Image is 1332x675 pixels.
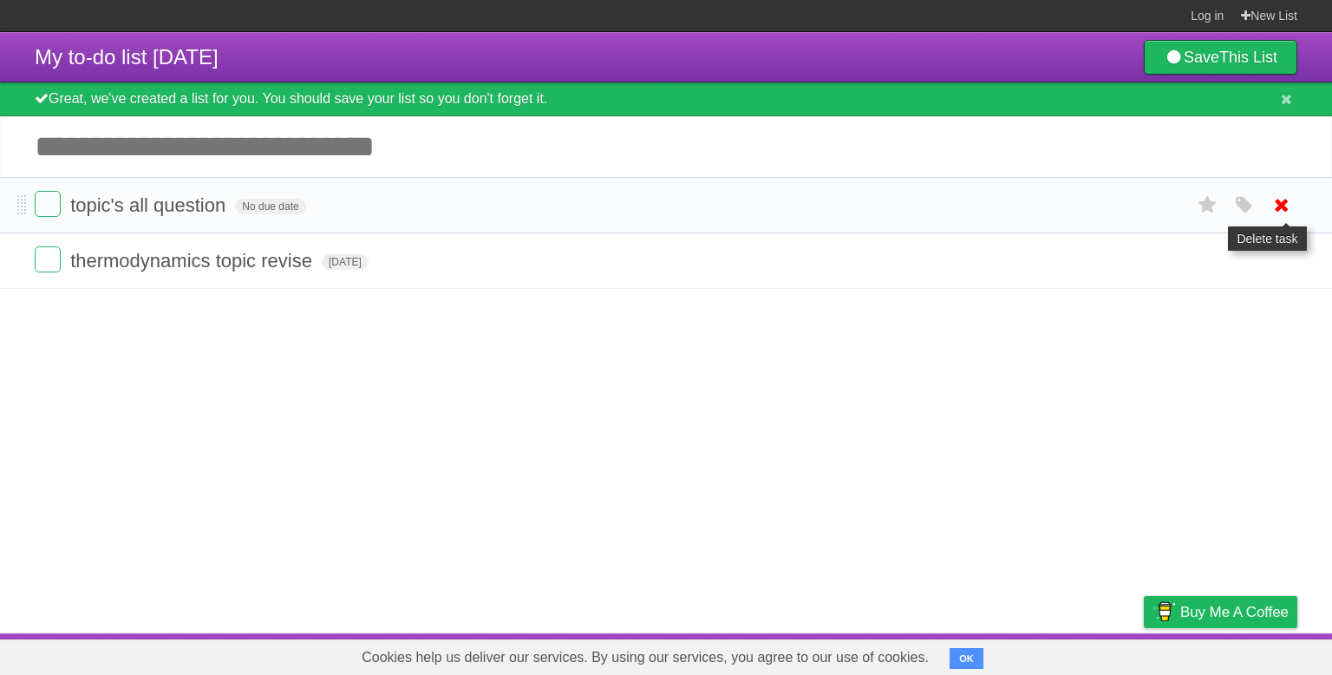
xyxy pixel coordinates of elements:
img: Buy me a coffee [1152,597,1176,626]
button: OK [950,648,983,669]
span: Cookies help us deliver our services. By using our services, you agree to our use of cookies. [344,640,946,675]
span: My to-do list [DATE] [35,45,219,69]
a: Buy me a coffee [1144,596,1297,628]
span: No due date [235,199,305,214]
span: thermodynamics topic revise [70,250,317,272]
a: Terms [1062,638,1100,671]
a: Developers [970,638,1041,671]
label: Done [35,191,61,217]
label: Star task [1192,191,1224,220]
span: topic's all question [70,194,230,216]
a: Suggest a feature [1188,638,1297,671]
a: SaveThis List [1144,40,1297,75]
span: [DATE] [322,254,369,270]
b: This List [1219,49,1277,66]
a: About [913,638,950,671]
span: Buy me a coffee [1180,597,1289,627]
label: Done [35,246,61,272]
a: Privacy [1121,638,1166,671]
